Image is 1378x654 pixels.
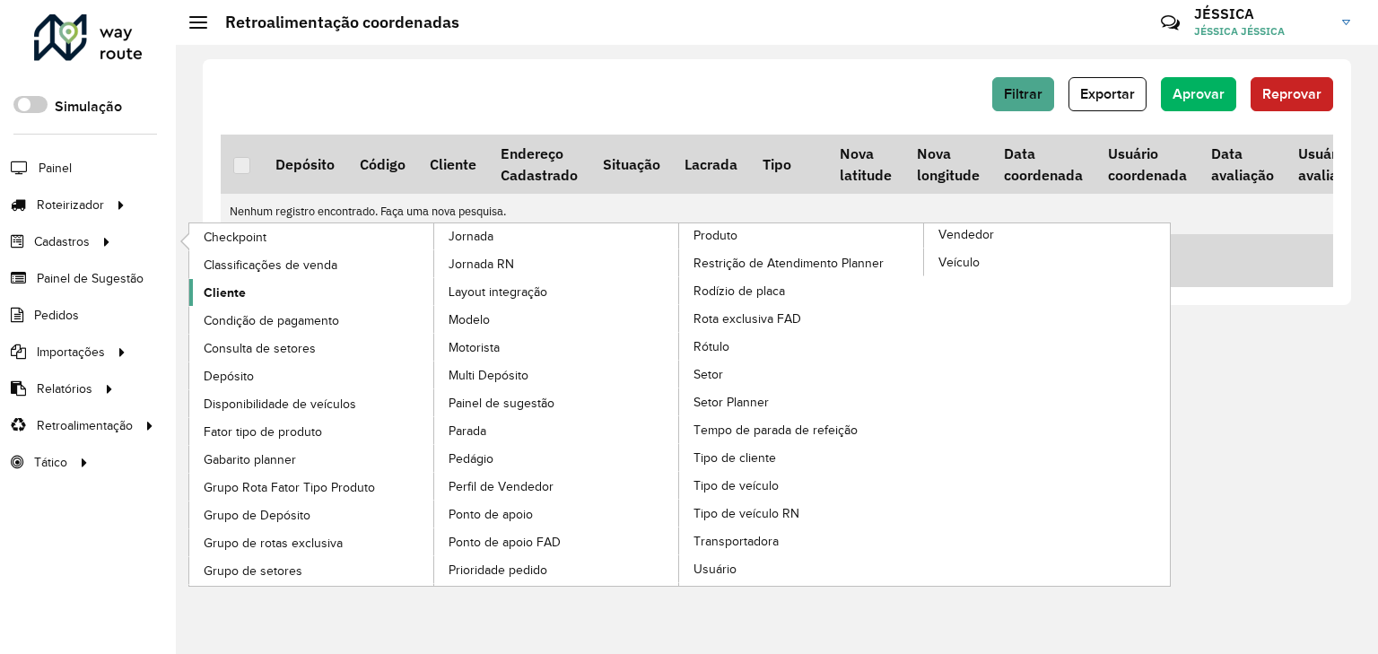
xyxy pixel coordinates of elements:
span: Grupo Rota Fator Tipo Produto [204,478,375,497]
span: Depósito [204,367,254,386]
span: Jornada [449,227,493,246]
a: Rota exclusiva FAD [679,305,925,332]
span: Classificações de venda [204,256,337,275]
a: Perfil de Vendedor [434,473,680,500]
th: Data coordenada [991,135,1095,194]
span: Produto [693,226,737,245]
a: Painel de sugestão [434,389,680,416]
a: Consulta de setores [189,335,435,362]
span: Cliente [204,283,246,302]
span: Tempo de parada de refeição [693,421,858,440]
span: Painel de sugestão [449,394,554,413]
th: Endereço Cadastrado [489,135,590,194]
span: Ponto de apoio FAD [449,533,561,552]
span: Checkpoint [204,228,266,247]
span: Parada [449,422,486,440]
a: Grupo de Depósito [189,501,435,528]
span: Prioridade pedido [449,561,547,580]
span: Painel [39,159,72,178]
span: Tipo de veículo [693,476,779,495]
a: Pedágio [434,445,680,472]
span: Vendedor [938,225,994,244]
a: Restrição de Atendimento Planner [679,249,925,276]
span: Perfil de Vendedor [449,477,554,496]
span: Pedidos [34,306,79,325]
span: Tático [34,453,67,472]
a: Parada [434,417,680,444]
a: Modelo [434,306,680,333]
span: Aprovar [1173,86,1225,101]
a: Multi Depósito [434,362,680,388]
span: Modelo [449,310,490,329]
span: Filtrar [1004,86,1042,101]
a: Motorista [434,334,680,361]
label: Simulação [55,96,122,118]
a: Depósito [189,362,435,389]
a: Disponibilidade de veículos [189,390,435,417]
th: Cliente [417,135,488,194]
span: Layout integração [449,283,547,301]
span: Painel de Sugestão [37,269,144,288]
a: Transportadora [679,528,925,554]
span: Usuário [693,560,737,579]
h2: Retroalimentação coordenadas [207,13,459,32]
a: Produto [434,223,925,586]
span: JÉSSICA JÉSSICA [1194,23,1329,39]
th: Data avaliação [1199,135,1286,194]
span: Grupo de rotas exclusiva [204,534,343,553]
span: Roteirizador [37,196,104,214]
span: Veículo [938,253,980,272]
span: Rodízio de placa [693,282,785,301]
th: Nova longitude [904,135,991,194]
span: Fator tipo de produto [204,423,322,441]
a: Veículo [924,249,1170,275]
span: Condição de pagamento [204,311,339,330]
span: Relatórios [37,379,92,398]
span: Multi Depósito [449,366,528,385]
span: Pedágio [449,449,493,468]
a: Classificações de venda [189,251,435,278]
button: Reprovar [1251,77,1333,111]
a: Contato Rápido [1151,4,1190,42]
th: Nova latitude [828,135,904,194]
a: Vendedor [679,223,1170,586]
a: Jornada RN [434,250,680,277]
a: Checkpoint [189,223,435,250]
span: Rota exclusiva FAD [693,310,801,328]
a: Layout integração [434,278,680,305]
span: Grupo de setores [204,562,302,580]
th: Tipo [750,135,803,194]
th: Usuário avaliação [1286,135,1374,194]
h3: JÉSSICA [1194,5,1329,22]
button: Aprovar [1161,77,1236,111]
span: Disponibilidade de veículos [204,395,356,414]
span: Tipo de cliente [693,449,776,467]
a: Grupo de rotas exclusiva [189,529,435,556]
a: Rótulo [679,333,925,360]
span: Cadastros [34,232,90,251]
span: Retroalimentação [37,416,133,435]
a: Rodízio de placa [679,277,925,304]
span: Importações [37,343,105,362]
a: Cliente [189,279,435,306]
a: Prioridade pedido [434,556,680,583]
span: Grupo de Depósito [204,506,310,525]
span: Jornada RN [449,255,514,274]
a: Fator tipo de produto [189,418,435,445]
a: Tipo de veículo [679,472,925,499]
span: Transportadora [693,532,779,551]
span: Restrição de Atendimento Planner [693,254,884,273]
a: Ponto de apoio [434,501,680,528]
a: Usuário [679,555,925,582]
a: Grupo de setores [189,557,435,584]
th: Código [347,135,417,194]
button: Filtrar [992,77,1054,111]
span: Consulta de setores [204,339,316,358]
span: Gabarito planner [204,450,296,469]
a: Tempo de parada de refeição [679,416,925,443]
span: Rótulo [693,337,729,356]
a: Setor [679,361,925,388]
a: Setor Planner [679,388,925,415]
a: Jornada [189,223,680,586]
button: Exportar [1068,77,1147,111]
